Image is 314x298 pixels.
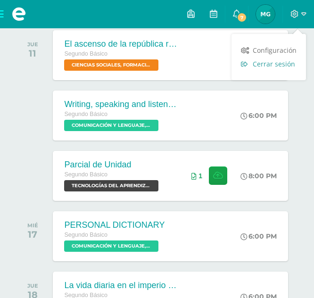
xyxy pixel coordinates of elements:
span: Segundo Básico [64,232,107,238]
span: Cerrar sesión [253,59,295,68]
div: 6:00 PM [240,232,277,240]
div: 8:00 PM [240,172,277,180]
span: COMUNICACIÓN Y LENGUAJE, IDIOMA EXTRANJERO 'Sección B' [64,240,158,252]
span: CIENCIAS SOCIALES, FORMACIÓN CIUDADANA E INTERCULTURALIDAD 'Sección B' [64,59,158,71]
div: Archivos entregados [191,172,202,180]
span: 1 [198,172,202,180]
div: Parcial de Unidad [64,160,161,170]
a: Configuración [231,43,306,57]
div: 11 [27,48,38,59]
div: El ascenso de la república romana [64,39,177,49]
div: Writing, speaking and listening. [64,99,177,109]
span: Segundo Básico [64,171,107,178]
span: Segundo Básico [64,111,107,117]
span: 7 [237,12,247,23]
span: Segundo Básico [64,50,107,57]
a: Cerrar sesión [231,57,306,71]
div: MIÉ [27,222,38,229]
span: Configuración [253,46,297,55]
div: 6:00 PM [240,111,277,120]
div: JUE [27,41,38,48]
div: JUE [27,282,38,289]
div: 17 [27,229,38,240]
span: COMUNICACIÓN Y LENGUAJE, IDIOMA EXTRANJERO 'Sección B' [64,120,158,131]
img: 0fe9e4ba0e2b0859ffbff4b6c52aee8b.png [256,5,275,24]
span: TECNOLOGÍAS DEL APRENDIZAJE Y LA COMUNICACIÓN 'Sección B' [64,180,158,191]
div: PERSONAL DICTIONARY [64,220,165,230]
div: La vida diaria en el imperio romano [64,281,177,290]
